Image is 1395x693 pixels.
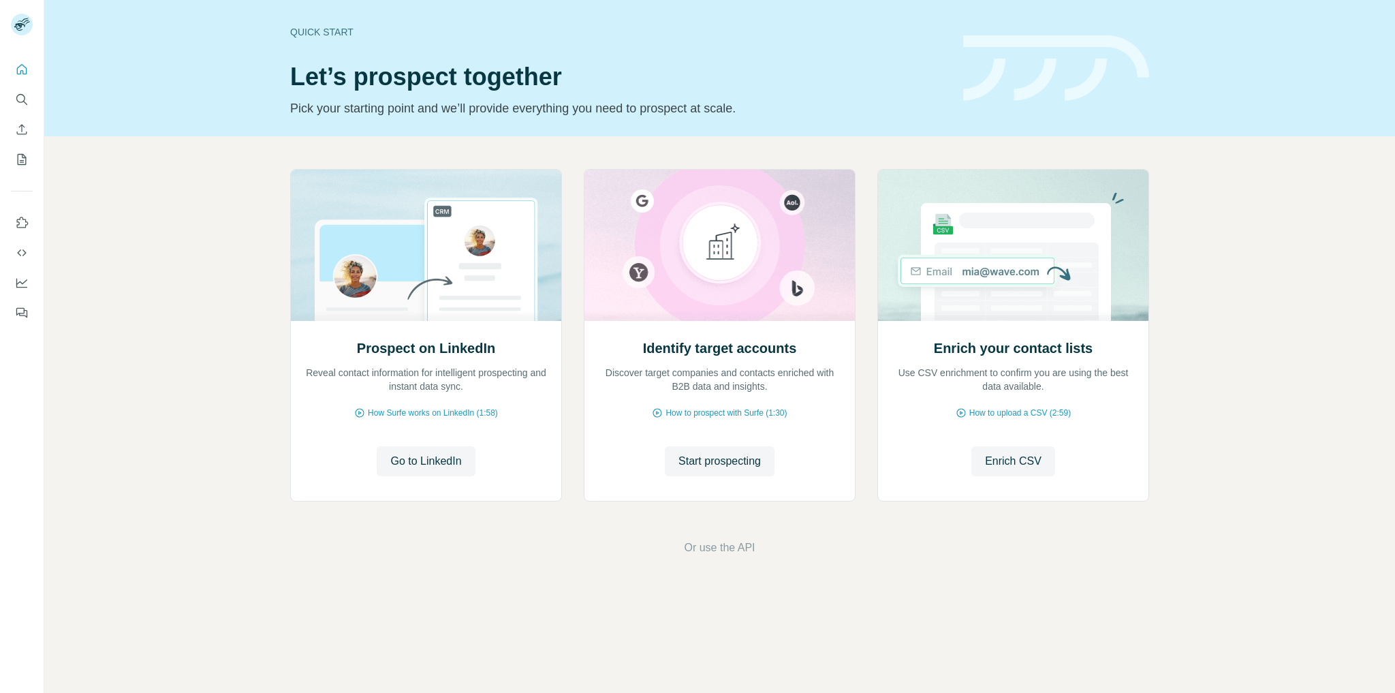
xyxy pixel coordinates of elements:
span: Go to LinkedIn [390,453,461,469]
img: banner [963,35,1149,102]
span: Enrich CSV [985,453,1041,469]
h2: Identify target accounts [643,339,797,358]
h2: Prospect on LinkedIn [357,339,495,358]
img: Enrich your contact lists [877,170,1149,321]
button: Start prospecting [665,446,774,476]
button: Dashboard [11,271,33,295]
p: Reveal contact information for intelligent prospecting and instant data sync. [304,366,548,393]
button: Search [11,87,33,112]
p: Pick your starting point and we’ll provide everything you need to prospect at scale. [290,99,947,118]
button: Or use the API [684,540,755,556]
span: How Surfe works on LinkedIn (1:58) [368,407,498,419]
span: Start prospecting [678,453,761,469]
button: Enrich CSV [971,446,1055,476]
span: How to upload a CSV (2:59) [969,407,1071,419]
button: My lists [11,147,33,172]
img: Identify target accounts [584,170,856,321]
button: Go to LinkedIn [377,446,475,476]
button: Use Surfe API [11,241,33,265]
p: Use CSV enrichment to confirm you are using the best data available. [892,366,1135,393]
span: How to prospect with Surfe (1:30) [665,407,787,419]
h2: Enrich your contact lists [934,339,1093,358]
button: Use Surfe on LinkedIn [11,211,33,235]
p: Discover target companies and contacts enriched with B2B data and insights. [598,366,841,393]
button: Quick start [11,57,33,82]
div: Quick start [290,25,947,39]
button: Feedback [11,301,33,325]
img: Prospect on LinkedIn [290,170,562,321]
button: Enrich CSV [11,117,33,142]
h1: Let’s prospect together [290,63,947,91]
